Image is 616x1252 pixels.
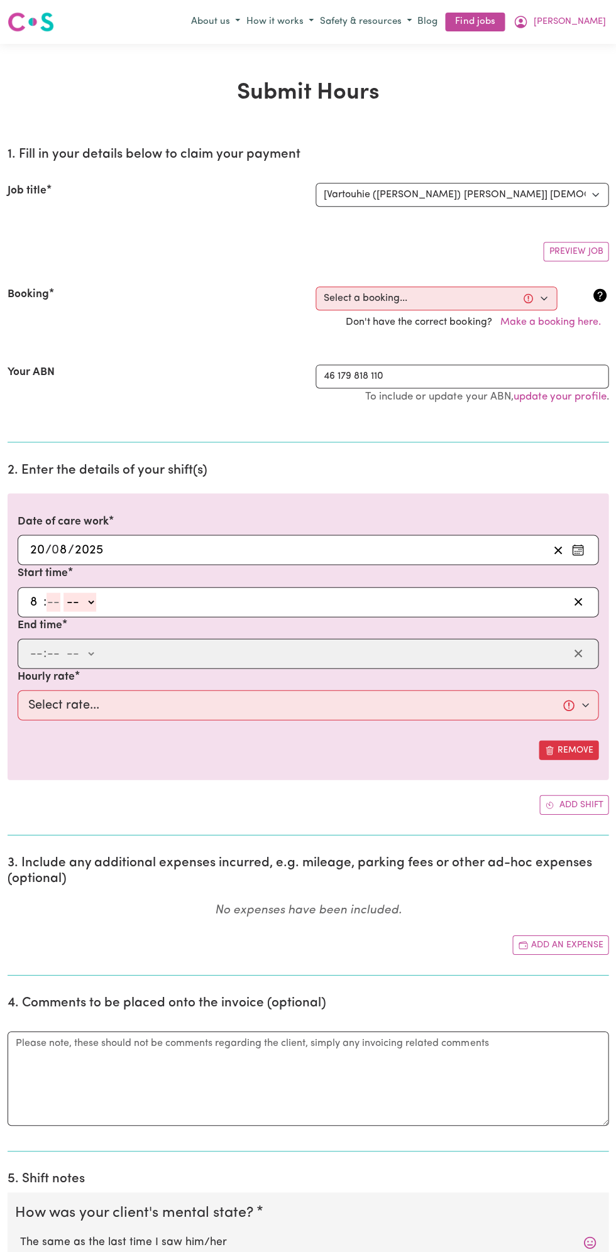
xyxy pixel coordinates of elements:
[8,855,608,886] h2: 3. Include any additional expenses incurred, e.g. mileage, parking fees or other ad-hoc expenses ...
[8,11,54,33] img: Careseekers logo
[215,904,402,916] em: No expenses have been included.
[8,8,54,36] a: Careseekers logo
[45,543,52,557] span: /
[43,646,47,660] span: :
[539,795,608,814] button: Add another shift
[8,462,608,478] h2: 2. Enter the details of your shift(s)
[52,543,59,556] span: 0
[18,565,68,581] label: Start time
[317,12,415,33] button: Safety & resources
[74,540,104,559] input: ----
[415,13,440,32] a: Blog
[8,183,47,199] label: Job title
[543,242,608,261] button: Preview Job
[8,147,608,163] h2: 1. Fill in your details below to claim your payment
[346,317,608,327] span: Don't have the correct booking?
[18,617,62,633] label: End time
[15,1202,258,1224] legend: How was your client's mental state?
[188,12,243,33] button: About us
[20,1234,596,1250] label: The same as the last time I saw him/her
[533,15,605,29] span: [PERSON_NAME]
[68,543,74,557] span: /
[47,644,60,663] input: --
[365,391,608,402] small: To include or update your ABN, .
[445,13,505,32] a: Find jobs
[30,592,43,611] input: --
[8,79,608,107] h1: Submit Hours
[8,364,55,381] label: Your ABN
[47,592,60,611] input: --
[8,995,608,1011] h2: 4. Comments to be placed onto the invoice (optional)
[513,391,606,402] a: update your profile
[18,668,75,685] label: Hourly rate
[8,1171,608,1187] h2: 5. Shift notes
[512,935,608,954] button: Add another expense
[30,540,45,559] input: --
[43,595,47,609] span: :
[30,644,43,663] input: --
[539,740,598,759] button: Remove this shift
[243,12,317,33] button: How it works
[52,540,68,559] input: --
[548,540,568,559] button: Clear date
[8,286,49,303] label: Booking
[492,310,608,334] button: Make a booking here.
[510,11,608,33] button: My Account
[568,540,588,559] button: Enter the date of care work
[18,513,109,530] label: Date of care work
